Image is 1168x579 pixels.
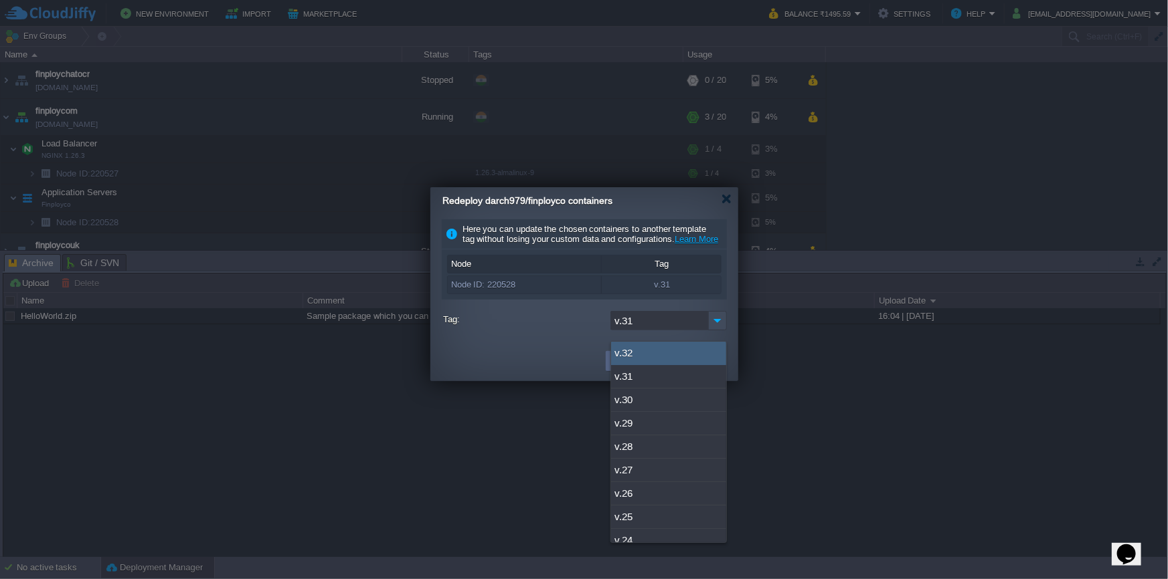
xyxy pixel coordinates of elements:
[443,311,607,328] label: Tag:
[611,365,726,388] div: v.31
[448,276,601,294] div: Node ID: 220528
[611,459,726,482] div: v.27
[442,219,727,249] div: Here you can update the chosen containers to another template tag without losing your custom data...
[611,505,726,529] div: v.25
[611,482,726,505] div: v.26
[611,412,726,435] div: v.29
[611,529,726,552] div: v.24
[611,435,726,459] div: v.28
[1112,526,1155,566] iframe: chat widget
[602,255,722,273] div: Tag
[602,276,722,294] div: v.31
[611,342,726,365] div: v.32
[611,388,726,412] div: v.30
[675,234,718,244] a: Learn More
[442,195,612,206] span: Redeploy darch979/finployco containers
[448,255,601,273] div: Node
